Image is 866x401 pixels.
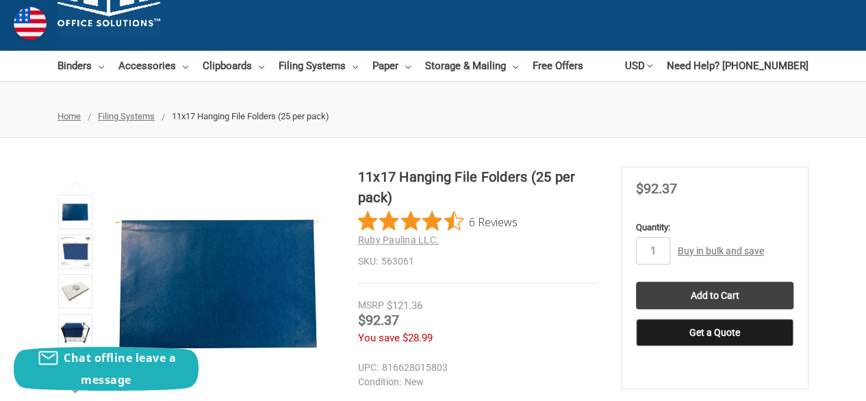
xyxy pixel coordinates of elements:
img: 11x17 Hanging File Folders (25 per pack) [60,276,90,306]
span: Chat offline leave a message [64,350,176,387]
a: Filing Systems [279,51,358,81]
dd: New [358,375,592,389]
span: $92.37 [636,180,677,197]
a: USD [625,51,652,81]
button: Previous [55,173,97,201]
span: $28.99 [403,332,433,344]
img: 11x17 Hanging File Folders (25 per pack) [60,316,90,346]
dt: UPC: [358,361,379,375]
dt: SKU: [358,254,378,269]
a: Accessories [118,51,188,81]
button: Rated 4.5 out of 5 stars from 6 reviews. Jump to reviews. [358,211,518,232]
a: Filing Systems [98,111,155,121]
span: 11x17 Hanging File Folders (25 per pack) [172,111,329,121]
img: duty and tax information for United States [14,7,47,40]
a: Home [58,111,81,121]
img: 11x17 Hanging File Folders (25 per pack) [60,236,90,267]
a: Binders [58,51,104,81]
a: Paper [372,51,411,81]
a: Buy in bulk and save [678,245,764,256]
a: Need Help? [PHONE_NUMBER] [667,51,808,81]
button: Chat offline leave a message [14,347,199,391]
span: 6 Reviews [469,211,518,232]
dd: 816628015803 [358,361,592,375]
button: Next [55,372,97,400]
span: You save [358,332,400,344]
a: Free Offers [533,51,583,81]
h1: 11x17 Hanging File Folders (25 per pack) [358,167,598,208]
img: 11x17 Hanging File Folders [60,197,90,227]
img: 11x17 Hanging File Folders [104,167,335,398]
a: Clipboards [203,51,264,81]
dt: Condition: [358,375,401,389]
div: MSRP [358,298,384,313]
span: $121.36 [387,300,422,312]
dd: 563061 [358,254,598,269]
button: Get a Quote [636,319,793,346]
a: Storage & Mailing [425,51,518,81]
a: Ruby Paulina LLC. [358,234,439,245]
input: Add to Cart [636,282,793,309]
iframe: Google Customer Reviews [753,364,866,401]
label: Quantity: [636,221,793,234]
span: $92.37 [358,312,399,328]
